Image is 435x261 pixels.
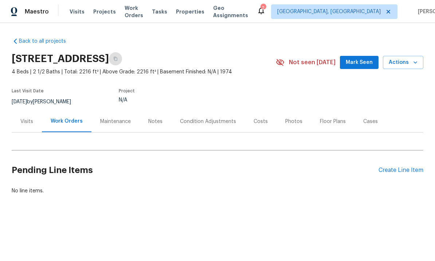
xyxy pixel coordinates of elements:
[320,118,346,125] div: Floor Plans
[12,38,82,45] a: Back to all projects
[379,167,423,174] div: Create Line Item
[25,8,49,15] span: Maestro
[109,52,122,65] button: Copy Address
[346,58,373,67] span: Mark Seen
[93,8,116,15] span: Projects
[12,68,276,76] span: 4 Beds | 2 1/2 Baths | Total: 2216 ft² | Above Grade: 2216 ft² | Basement Finished: N/A | 1974
[152,9,167,14] span: Tasks
[176,8,204,15] span: Properties
[20,118,33,125] div: Visits
[363,118,378,125] div: Cases
[119,97,259,103] div: N/A
[289,59,336,66] span: Not seen [DATE]
[12,55,109,62] h2: [STREET_ADDRESS]
[148,118,162,125] div: Notes
[254,118,268,125] div: Costs
[51,118,83,125] div: Work Orders
[100,118,131,125] div: Maintenance
[119,89,135,93] span: Project
[125,4,143,19] span: Work Orders
[260,4,266,12] div: 2
[12,99,27,104] span: [DATE]
[12,97,80,106] div: by [PERSON_NAME]
[389,58,418,67] span: Actions
[277,8,381,15] span: [GEOGRAPHIC_DATA], [GEOGRAPHIC_DATA]
[213,4,248,19] span: Geo Assignments
[180,118,236,125] div: Condition Adjustments
[383,56,423,69] button: Actions
[340,56,379,69] button: Mark Seen
[12,89,44,93] span: Last Visit Date
[12,153,379,187] h2: Pending Line Items
[70,8,85,15] span: Visits
[285,118,302,125] div: Photos
[12,187,423,195] div: No line items.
